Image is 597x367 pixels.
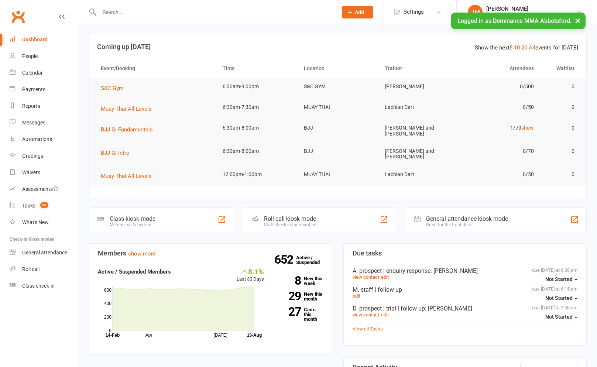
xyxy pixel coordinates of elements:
[22,169,40,175] div: Waivers
[378,59,459,78] th: Trainer
[297,166,378,183] td: MUAY THAI
[274,254,296,265] strong: 652
[521,125,534,131] a: show
[9,7,27,26] a: Clubworx
[509,44,512,51] a: 5
[459,59,541,78] th: Attendees
[40,202,48,208] span: 59
[545,295,573,301] span: Not Started
[22,186,59,192] div: Assessments
[101,150,130,156] span: BJJ Gi Intro
[101,125,158,134] button: BJJ Gi Fundamentals
[216,166,297,183] td: 12:00pm-1:00pm
[381,274,389,280] a: edit
[275,306,301,317] strong: 27
[297,119,378,137] td: BJJ
[353,267,578,274] div: A. prospect | enquiry response
[486,12,576,19] div: Dominance MMA [GEOGRAPHIC_DATA]
[10,148,78,164] a: Gradings
[545,292,577,305] button: Not Started
[10,278,78,294] a: Class kiosk mode
[275,292,323,301] a: 29New this month
[353,250,578,257] h3: Due tasks
[404,4,424,20] span: Settings
[101,85,124,92] span: S&C Gym
[426,215,508,222] div: General attendance kiosk mode
[521,44,527,51] a: 20
[342,6,373,18] button: Add
[545,311,577,324] button: Not Started
[10,181,78,198] a: Assessments
[378,99,459,116] td: Lachlan Dart
[98,250,323,257] h3: Members
[22,266,40,272] div: Roll call
[10,81,78,98] a: Payments
[541,119,581,137] td: 0
[353,274,379,280] a: view contact
[98,268,171,275] strong: Active / Suspended Members
[10,65,78,81] a: Calendar
[378,166,459,183] td: Lachlan Dart
[101,106,152,112] span: Muay Thai All Levels
[514,44,520,51] a: 10
[459,166,541,183] td: 0/50
[275,276,323,286] a: 8New this week
[353,326,383,332] a: View all Tasks
[457,17,572,24] span: Logged in as Dominance MMA Abbotsford.
[264,222,318,227] div: Staff check-in for members
[10,114,78,131] a: Messages
[545,276,573,282] span: Not Started
[94,59,216,78] th: Event/Booking
[22,103,40,109] div: Reports
[101,172,157,181] button: Muay Thai All Levels
[541,78,581,95] td: 0
[10,244,78,261] a: General attendance kiosk mode
[297,143,378,160] td: BJJ
[22,53,38,59] div: People
[22,203,35,209] div: Tasks
[297,78,378,95] td: S&C GYM
[110,222,155,227] div: Member self check-in
[216,119,297,137] td: 6:30am-8:00am
[10,164,78,181] a: Waivers
[475,43,578,52] div: Show the next events for [DATE]
[97,7,332,17] input: Search...
[22,153,43,159] div: Gradings
[468,5,483,20] div: JM
[216,143,297,160] td: 6:30am-8:00am
[459,99,541,116] td: 0/50
[378,143,459,166] td: [PERSON_NAME] and [PERSON_NAME]
[22,250,67,255] div: General attendance
[216,78,297,95] td: 6:30am-9:00pm
[101,148,135,157] button: BJJ Gi Intro
[10,214,78,231] a: What's New
[426,222,508,227] div: Great for the front desk
[101,84,129,93] button: S&C Gym
[101,173,152,179] span: Muay Thai All Levels
[296,250,329,270] a: 652Active / Suspended
[545,314,573,320] span: Not Started
[353,312,379,318] a: view contact
[541,143,581,160] td: 0
[541,99,581,116] td: 0
[216,59,297,78] th: Time
[486,6,576,12] div: [PERSON_NAME]
[216,99,297,116] td: 6:30am-7:30am
[237,267,264,275] div: 8.1%
[10,98,78,114] a: Reports
[275,275,301,286] strong: 8
[22,70,43,76] div: Calendar
[571,13,584,28] button: ×
[297,59,378,78] th: Location
[430,267,478,274] span: : [PERSON_NAME]
[378,78,459,95] td: [PERSON_NAME]
[459,119,541,137] td: 1/70
[545,273,577,286] button: Not Started
[275,307,323,322] a: 27Canx. this month
[101,126,153,133] span: BJJ Gi Fundamentals
[297,99,378,116] td: MUAY THAI
[22,86,45,92] div: Payments
[353,286,578,293] div: M. staff | follow up
[97,43,578,51] h3: Coming up [DATE]
[264,215,318,222] div: Roll call kiosk mode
